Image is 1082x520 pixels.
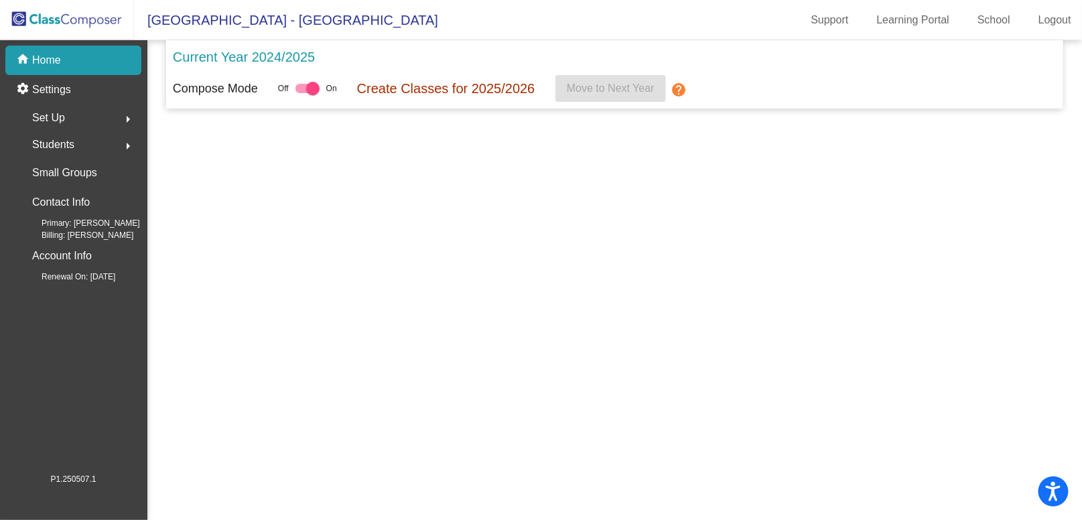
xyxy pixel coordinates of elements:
[866,9,961,31] a: Learning Portal
[32,109,65,127] span: Set Up
[32,135,74,154] span: Students
[16,82,32,98] mat-icon: settings
[120,138,136,154] mat-icon: arrow_right
[32,82,71,98] p: Settings
[671,82,687,98] mat-icon: help
[555,75,666,102] button: Move to Next Year
[326,82,337,94] span: On
[278,82,289,94] span: Off
[32,247,92,265] p: Account Info
[16,52,32,68] mat-icon: home
[357,78,535,99] p: Create Classes for 2025/2026
[20,229,133,241] span: Billing: [PERSON_NAME]
[32,193,90,212] p: Contact Info
[173,80,258,98] p: Compose Mode
[120,111,136,127] mat-icon: arrow_right
[801,9,860,31] a: Support
[1028,9,1082,31] a: Logout
[967,9,1021,31] a: School
[567,82,655,94] span: Move to Next Year
[134,9,438,31] span: [GEOGRAPHIC_DATA] - [GEOGRAPHIC_DATA]
[20,217,140,229] span: Primary: [PERSON_NAME]
[32,164,97,182] p: Small Groups
[32,52,61,68] p: Home
[173,47,315,67] p: Current Year 2024/2025
[20,271,115,283] span: Renewal On: [DATE]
